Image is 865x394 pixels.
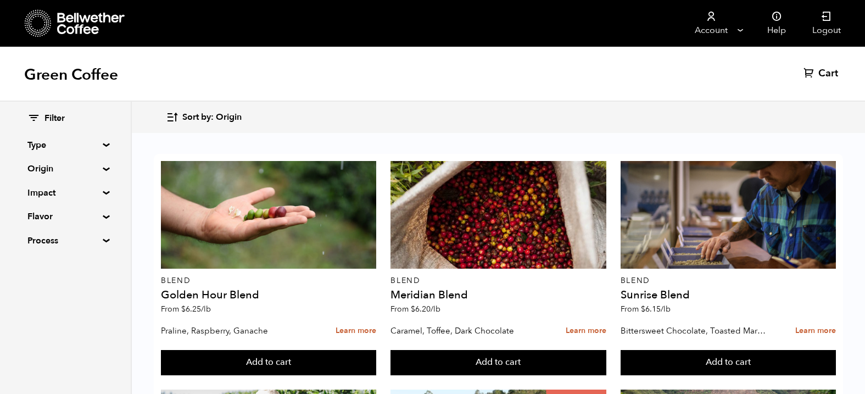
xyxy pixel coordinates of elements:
[621,290,836,301] h4: Sunrise Blend
[566,319,606,343] a: Learn more
[431,304,440,314] span: /lb
[44,113,65,125] span: Filter
[411,304,415,314] span: $
[621,323,767,339] p: Bittersweet Chocolate, Toasted Marshmallow, Candied Orange, Praline
[390,350,606,375] button: Add to cart
[161,290,376,301] h4: Golden Hour Blend
[621,304,671,314] span: From
[803,67,841,80] a: Cart
[201,304,211,314] span: /lb
[390,290,606,301] h4: Meridian Blend
[181,304,186,314] span: $
[390,323,537,339] p: Caramel, Toffee, Dark Chocolate
[336,319,376,343] a: Learn more
[621,350,836,375] button: Add to cart
[27,162,103,175] summary: Origin
[27,186,103,199] summary: Impact
[818,67,838,80] span: Cart
[390,304,440,314] span: From
[181,304,211,314] bdi: 6.25
[641,304,671,314] bdi: 6.15
[161,277,376,285] p: Blend
[24,65,118,85] h1: Green Coffee
[27,234,103,247] summary: Process
[27,210,103,223] summary: Flavor
[161,350,376,375] button: Add to cart
[27,138,103,152] summary: Type
[411,304,440,314] bdi: 6.20
[166,104,242,130] button: Sort by: Origin
[390,277,606,285] p: Blend
[641,304,645,314] span: $
[795,319,836,343] a: Learn more
[161,304,211,314] span: From
[182,112,242,124] span: Sort by: Origin
[161,323,308,339] p: Praline, Raspberry, Ganache
[621,277,836,285] p: Blend
[661,304,671,314] span: /lb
